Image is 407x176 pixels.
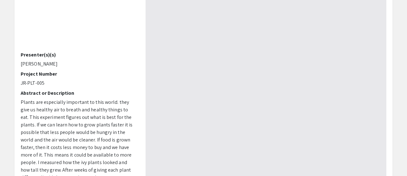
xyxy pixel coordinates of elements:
[21,90,136,96] h2: Abstract or Description
[380,148,402,171] iframe: Chat
[21,60,136,68] p: [PERSON_NAME]
[21,52,136,58] h2: Presenter(s)(s)
[21,71,136,77] h2: Project Number
[21,79,136,87] p: JR-PLT-005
